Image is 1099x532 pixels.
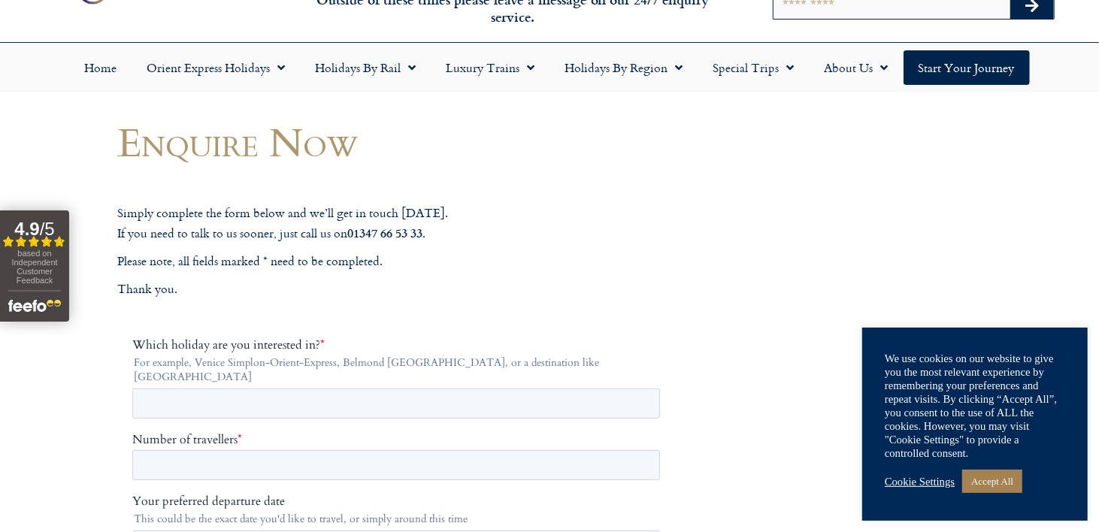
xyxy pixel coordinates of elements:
[117,204,681,243] p: Simply complete the form below and we’ll get in touch [DATE]. If you need to talk to us sooner, j...
[904,50,1030,85] a: Start your Journey
[117,252,681,271] p: Please note, all fields marked * need to be completed.
[132,50,301,85] a: Orient Express Holidays
[347,224,422,241] strong: 01347 66 53 33
[117,280,681,299] p: Thank you.
[885,352,1065,460] div: We use cookies on our website to give you the most relevant experience by remembering your prefer...
[698,50,810,85] a: Special Trips
[550,50,698,85] a: Holidays by Region
[70,50,132,85] a: Home
[117,119,681,164] h1: Enquire Now
[431,50,550,85] a: Luxury Trains
[8,50,1091,85] nav: Menu
[810,50,904,85] a: About Us
[301,50,431,85] a: Holidays by Rail
[962,470,1022,493] a: Accept All
[267,336,344,352] span: Your last name
[885,475,955,488] a: Cookie Settings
